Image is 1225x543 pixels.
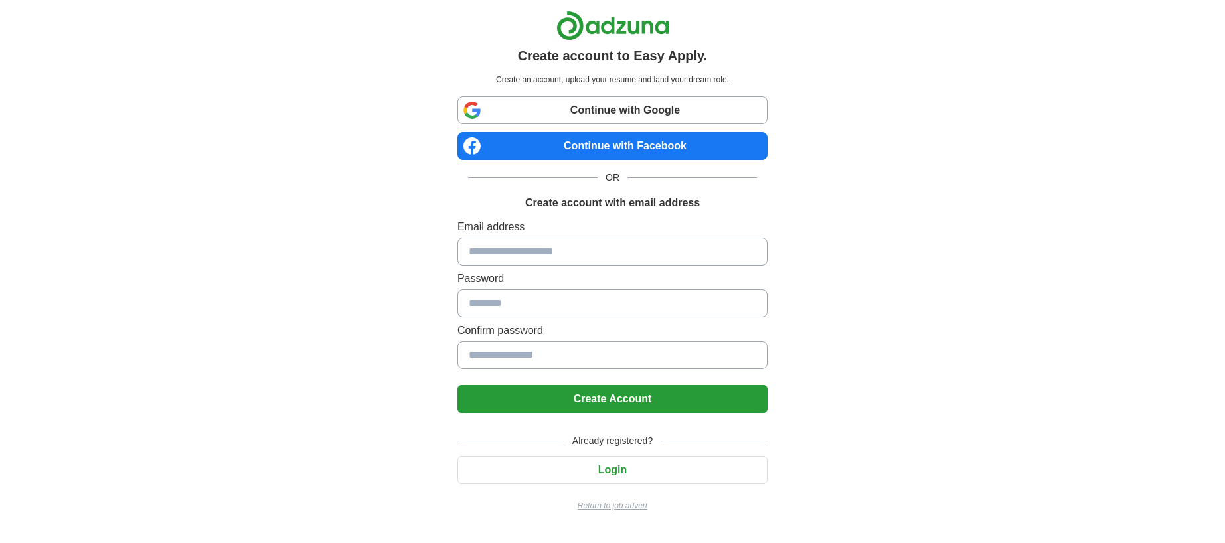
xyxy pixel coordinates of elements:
a: Return to job advert [457,500,768,512]
label: Email address [457,219,768,235]
img: Adzuna logo [556,11,669,40]
label: Confirm password [457,323,768,339]
a: Continue with Google [457,96,768,124]
h1: Create account with email address [525,195,700,211]
h1: Create account to Easy Apply. [518,46,708,66]
button: Create Account [457,385,768,413]
p: Create an account, upload your resume and land your dream role. [460,74,765,86]
a: Continue with Facebook [457,132,768,160]
span: Already registered? [564,434,661,448]
button: Login [457,456,768,484]
span: OR [598,171,627,185]
label: Password [457,271,768,287]
a: Login [457,464,768,475]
